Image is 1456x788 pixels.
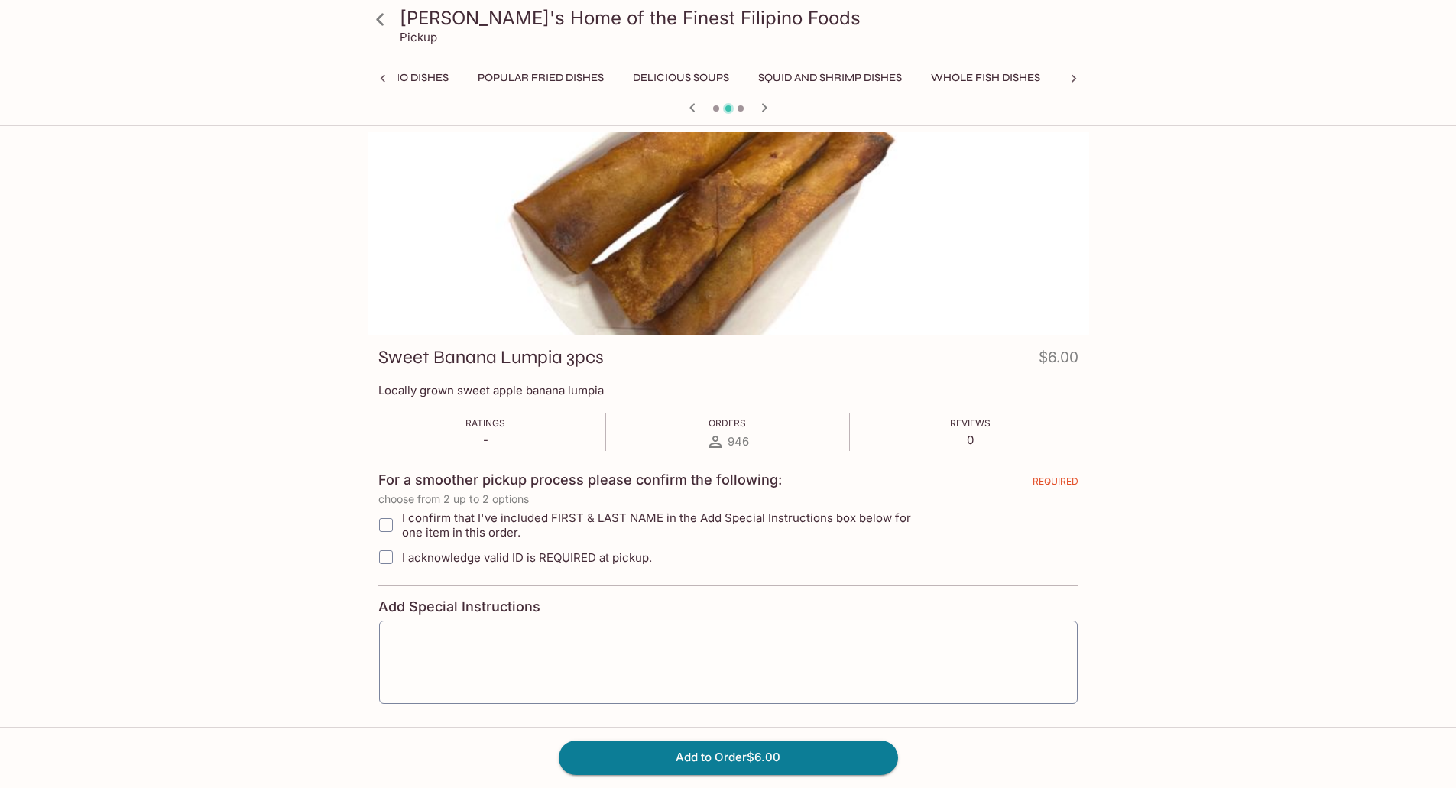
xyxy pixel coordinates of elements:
button: Squid and Shrimp Dishes [750,67,910,89]
p: choose from 2 up to 2 options [378,493,1078,505]
button: Add to Order$6.00 [559,741,898,774]
span: Ratings [465,417,505,429]
p: Locally grown sweet apple banana lumpia [378,383,1078,397]
span: Reviews [950,417,991,429]
span: REQUIRED [1033,475,1078,493]
div: Sweet Banana Lumpia 3pcs [368,132,1089,335]
p: 0 [950,433,991,447]
button: Popular Fried Dishes [469,67,612,89]
span: I acknowledge valid ID is REQUIRED at pickup. [402,550,652,565]
h4: Add Special Instructions [378,598,1078,615]
h4: For a smoother pickup process please confirm the following: [378,472,782,488]
button: Whole Fish Dishes [923,67,1049,89]
h3: Sweet Banana Lumpia 3pcs [378,345,604,369]
span: Orders [709,417,746,429]
button: Delicious Soups [624,67,738,89]
span: I confirm that I've included FIRST & LAST NAME in the Add Special Instructions box below for one ... [402,511,932,540]
span: 946 [728,434,749,449]
h4: $6.00 [1039,345,1078,375]
h3: [PERSON_NAME]'s Home of the Finest Filipino Foods [400,6,1083,30]
p: Pickup [400,30,437,44]
p: - [465,433,505,447]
